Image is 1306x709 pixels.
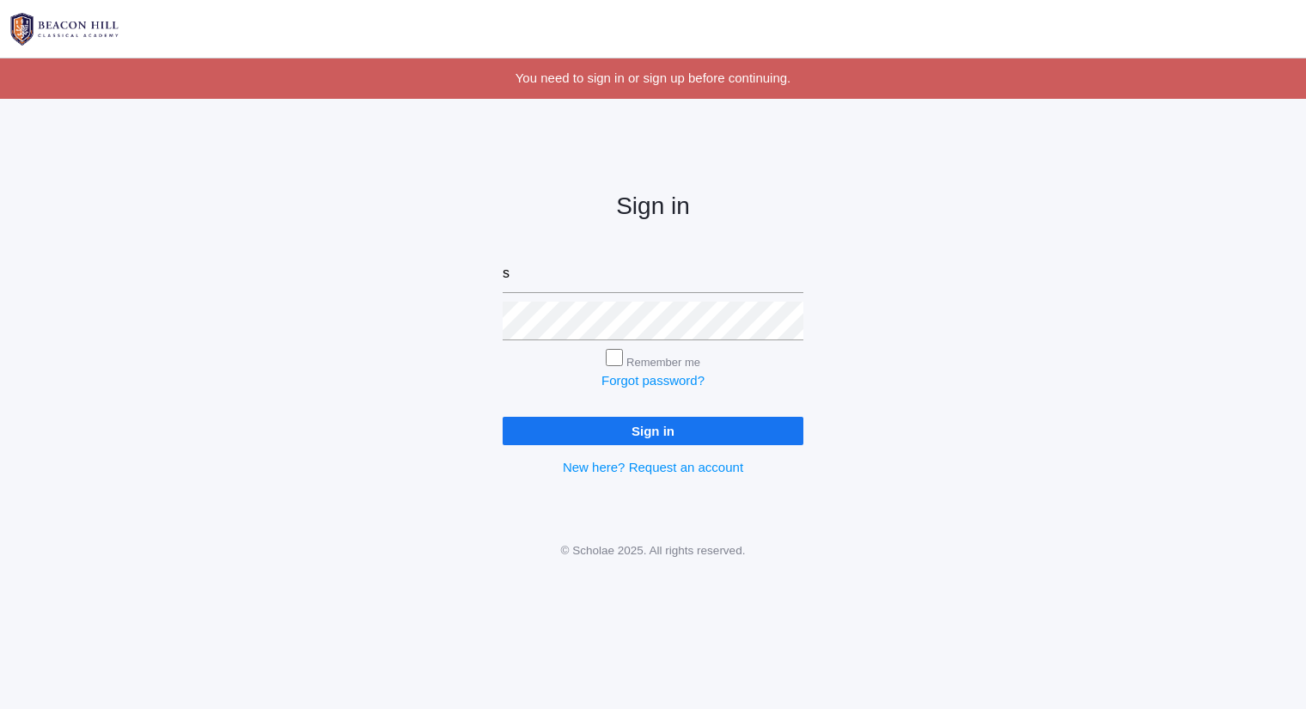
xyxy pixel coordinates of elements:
label: Remember me [626,356,700,369]
a: New here? Request an account [563,460,743,474]
input: Sign in [503,417,803,445]
input: Email address [503,254,803,293]
h2: Sign in [503,193,803,220]
a: Forgot password? [601,373,705,388]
